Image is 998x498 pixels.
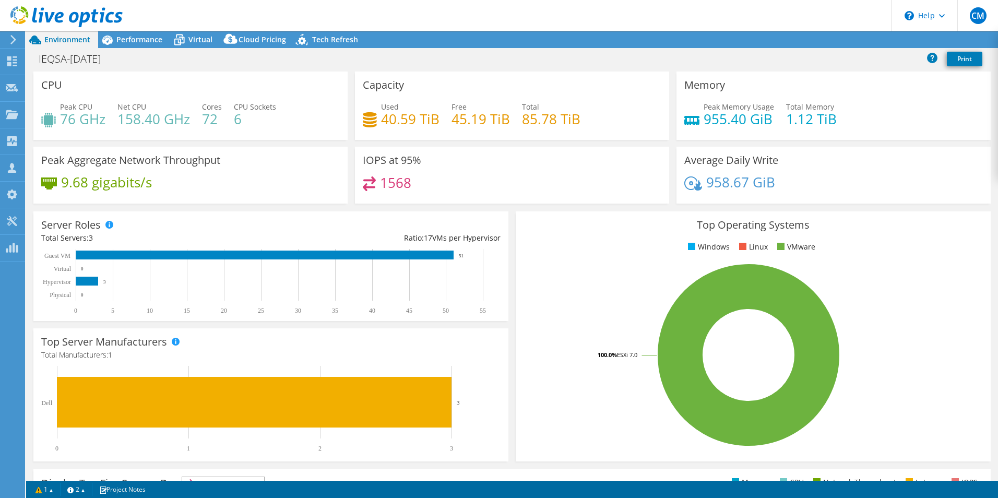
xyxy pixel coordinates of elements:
text: Virtual [54,265,72,272]
li: Latency [903,477,942,488]
text: 5 [111,307,114,314]
h4: 9.68 gigabits/s [61,176,152,188]
span: 17 [424,233,432,243]
h3: Average Daily Write [684,155,778,166]
span: Peak CPU [60,102,92,112]
span: Cores [202,102,222,112]
text: 0 [81,266,84,271]
a: Project Notes [92,483,153,496]
div: Total Servers: [41,232,271,244]
text: 3 [450,445,453,452]
text: 2 [318,445,322,452]
text: 0 [55,445,58,452]
span: 3 [89,233,93,243]
h4: 1568 [380,177,411,188]
text: Dell [41,399,52,407]
span: Free [452,102,467,112]
h4: 955.40 GiB [704,113,774,125]
tspan: ESXi 7.0 [617,351,637,359]
text: 15 [184,307,190,314]
li: VMware [775,241,815,253]
span: Virtual [188,34,212,44]
text: 51 [459,253,464,258]
h4: 40.59 TiB [381,113,439,125]
h3: Peak Aggregate Network Throughput [41,155,220,166]
li: Memory [729,477,770,488]
h3: Capacity [363,79,404,91]
span: Total [522,102,539,112]
text: 0 [74,307,77,314]
h3: Top Server Manufacturers [41,336,167,348]
text: 50 [443,307,449,314]
h4: 1.12 TiB [786,113,837,125]
h4: 45.19 TiB [452,113,510,125]
text: 55 [480,307,486,314]
text: 35 [332,307,338,314]
text: Hypervisor [43,278,71,286]
span: Net CPU [117,102,146,112]
h3: Server Roles [41,219,101,231]
h1: IEQSA-[DATE] [34,53,117,65]
text: 20 [221,307,227,314]
text: 30 [295,307,301,314]
a: Print [947,52,982,66]
text: 10 [147,307,153,314]
h4: 6 [234,113,276,125]
span: 1 [108,350,112,360]
span: CPU Sockets [234,102,276,112]
span: Used [381,102,399,112]
h3: Top Operating Systems [524,219,983,231]
text: 3 [457,399,460,406]
span: Cloud Pricing [239,34,286,44]
text: 25 [258,307,264,314]
h3: IOPS at 95% [363,155,421,166]
h4: Total Manufacturers: [41,349,501,361]
h3: Memory [684,79,725,91]
span: Environment [44,34,90,44]
h4: 958.67 GiB [706,176,775,188]
text: Guest VM [44,252,70,259]
span: Total Memory [786,102,834,112]
li: Network Throughput [811,477,896,488]
li: IOPS [949,477,978,488]
text: 0 [81,292,84,298]
li: CPU [777,477,804,488]
text: 3 [103,279,106,284]
text: 40 [369,307,375,314]
span: Peak Memory Usage [704,102,774,112]
text: 1 [187,445,190,452]
text: Physical [50,291,71,299]
text: 45 [406,307,412,314]
h4: 76 GHz [60,113,105,125]
h3: CPU [41,79,62,91]
h4: 85.78 TiB [522,113,580,125]
span: IOPS [182,477,264,490]
li: Windows [685,241,730,253]
tspan: 100.0% [598,351,617,359]
a: 2 [60,483,92,496]
h4: 158.40 GHz [117,113,190,125]
div: Ratio: VMs per Hypervisor [271,232,501,244]
li: Linux [736,241,768,253]
h4: 72 [202,113,222,125]
svg: \n [905,11,914,20]
a: 1 [28,483,61,496]
span: Performance [116,34,162,44]
span: Tech Refresh [312,34,358,44]
span: CM [970,7,987,24]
